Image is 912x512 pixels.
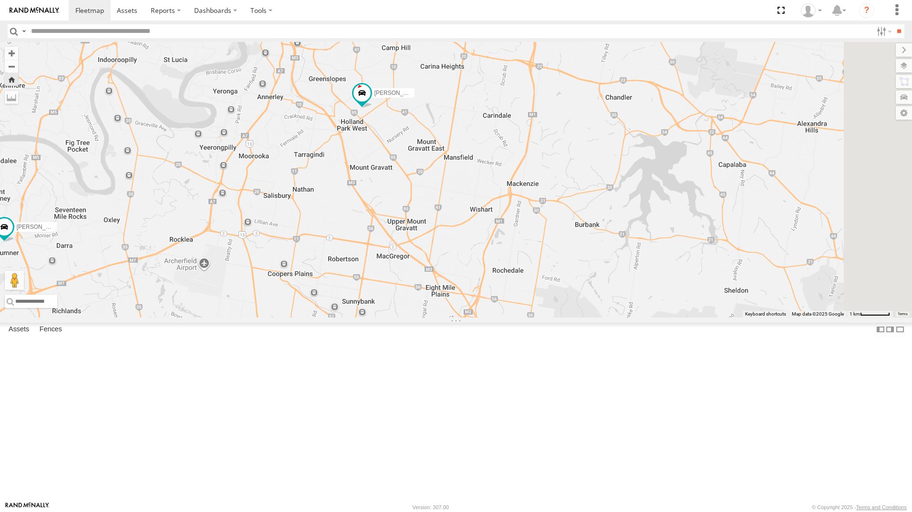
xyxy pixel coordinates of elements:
[850,311,860,317] span: 1 km
[5,502,49,512] a: Visit our Website
[5,73,18,86] button: Zoom Home
[5,60,18,73] button: Zoom out
[859,3,874,18] i: ?
[413,504,449,510] div: Version: 307.00
[896,106,912,120] label: Map Settings
[798,3,825,18] div: Marco DiBenedetto
[5,271,24,290] button: Drag Pegman onto the map to open Street View
[5,47,18,60] button: Zoom in
[895,323,905,337] label: Hide Summary Table
[792,311,844,317] span: Map data ©2025 Google
[885,323,895,337] label: Dock Summary Table to the Right
[898,312,908,316] a: Terms (opens in new tab)
[876,323,885,337] label: Dock Summary Table to the Left
[4,323,34,336] label: Assets
[17,224,109,230] span: [PERSON_NAME] B - Corolla Hatch
[35,323,67,336] label: Fences
[873,24,893,38] label: Search Filter Options
[5,91,18,104] label: Measure
[856,504,907,510] a: Terms and Conditions
[374,90,422,96] span: [PERSON_NAME]
[812,504,907,510] div: © Copyright 2025 -
[745,311,786,317] button: Keyboard shortcuts
[847,311,893,317] button: Map Scale: 1 km per 59 pixels
[20,24,28,38] label: Search Query
[10,7,59,14] img: rand-logo.svg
